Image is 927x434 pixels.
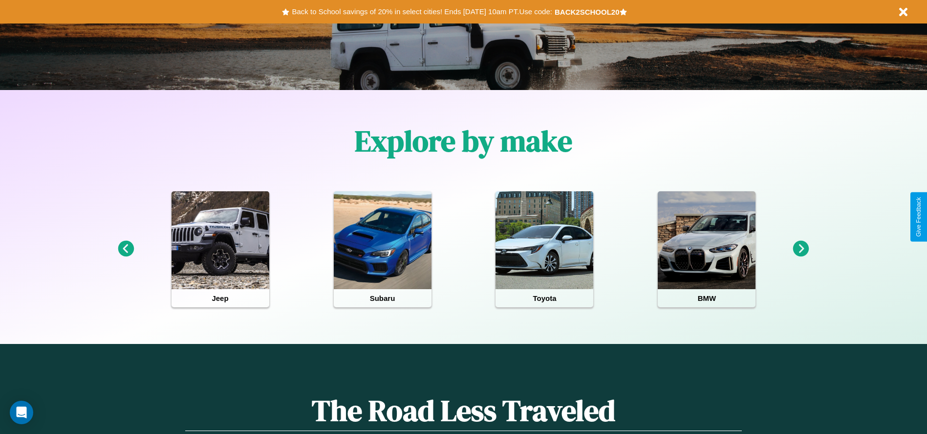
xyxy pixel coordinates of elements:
div: Open Intercom Messenger [10,401,33,424]
h1: The Road Less Traveled [185,390,741,431]
h1: Explore by make [355,121,572,161]
div: Give Feedback [915,197,922,237]
h4: Jeep [172,289,269,307]
h4: BMW [658,289,755,307]
b: BACK2SCHOOL20 [555,8,620,16]
button: Back to School savings of 20% in select cities! Ends [DATE] 10am PT.Use code: [289,5,554,19]
h4: Toyota [496,289,593,307]
h4: Subaru [334,289,431,307]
